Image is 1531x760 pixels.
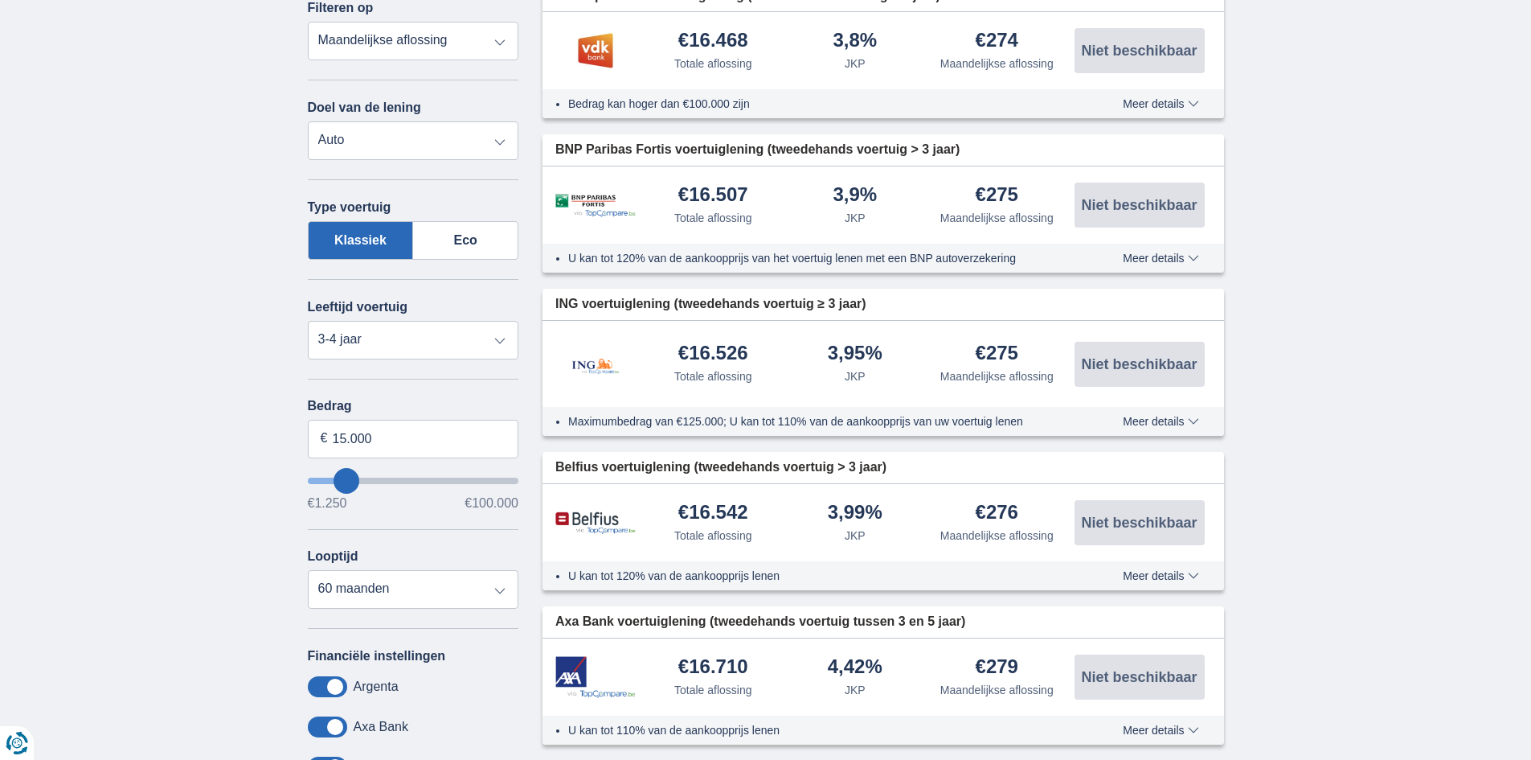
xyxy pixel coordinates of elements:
label: Klassiek [308,221,414,260]
button: Meer details [1111,252,1210,265]
img: product.pl.alt VDK bank [555,31,636,71]
img: product.pl.alt BNP Paribas Fortis [555,194,636,217]
button: Meer details [1111,97,1210,110]
span: Niet beschikbaar [1081,198,1197,212]
li: U kan tot 120% van de aankoopprijs lenen [568,568,1064,584]
div: €279 [976,657,1018,679]
div: €16.507 [678,185,748,207]
span: Belfius voertuiglening (tweedehands voertuig > 3 jaar) [555,458,886,477]
label: Eco [413,221,518,260]
button: Niet beschikbaar [1075,183,1205,228]
img: product.pl.alt ING [555,337,636,391]
div: 3,8% [833,31,877,52]
label: Filteren op [308,1,374,15]
div: €16.710 [678,657,748,679]
li: U kan tot 120% van de aankoopprijs van het voertuig lenen met een BNP autoverzekering [568,250,1064,266]
div: 4,42% [828,657,882,679]
button: Meer details [1111,569,1210,582]
img: product.pl.alt Belfius [555,511,636,535]
button: Niet beschikbaar [1075,655,1205,700]
span: €1.250 [308,497,347,510]
label: Axa Bank [354,720,408,734]
div: €275 [976,185,1018,207]
div: 3,95% [828,343,882,365]
label: Leeftijd voertuig [308,300,407,314]
button: Niet beschikbaar [1075,500,1205,545]
div: €16.526 [678,343,748,365]
span: Meer details [1123,416,1198,427]
div: JKP [845,55,866,72]
div: Totale aflossing [674,210,752,226]
div: Totale aflossing [674,55,752,72]
button: Niet beschikbaar [1075,342,1205,387]
img: product.pl.alt Axa Bank [555,656,636,699]
label: Argenta [354,680,399,694]
span: Meer details [1123,570,1198,581]
div: Totale aflossing [674,682,752,698]
label: Bedrag [308,399,519,413]
div: JKP [845,210,866,226]
div: 3,9% [833,185,877,207]
li: U kan tot 110% van de aankoopprijs lenen [568,722,1064,738]
span: ING voertuiglening (tweedehands voertuig ≥ 3 jaar) [555,295,866,314]
div: Totale aflossing [674,368,752,384]
label: Type voertuig [308,200,391,215]
div: Maandelijkse aflossing [940,210,1054,226]
div: Maandelijkse aflossing [940,528,1054,544]
div: €275 [976,343,1018,365]
span: Meer details [1123,253,1198,264]
div: €16.542 [678,503,748,524]
label: Doel van de lening [308,101,421,115]
div: €16.468 [678,31,748,52]
div: JKP [845,368,866,384]
span: Niet beschikbaar [1081,516,1197,530]
div: Totale aflossing [674,528,752,544]
span: Meer details [1123,725,1198,736]
span: BNP Paribas Fortis voertuiglening (tweedehands voertuig > 3 jaar) [555,141,960,159]
label: Financiële instellingen [308,649,446,663]
span: €100.000 [465,497,518,510]
div: Maandelijkse aflossing [940,682,1054,698]
div: €276 [976,503,1018,524]
div: JKP [845,528,866,544]
button: Niet beschikbaar [1075,28,1205,73]
button: Meer details [1111,415,1210,428]
div: 3,99% [828,503,882,524]
input: wantToBorrow [308,478,519,484]
div: €274 [976,31,1018,52]
span: Axa Bank voertuiglening (tweedehands voertuig tussen 3 en 5 jaar) [555,613,965,631]
span: Niet beschikbaar [1081,43,1197,58]
button: Meer details [1111,724,1210,737]
span: Niet beschikbaar [1081,357,1197,372]
li: Maximumbedrag van €125.000; U kan tot 110% van de aankoopprijs van uw voertuig lenen [568,413,1064,429]
div: Maandelijkse aflossing [940,55,1054,72]
span: € [321,429,328,448]
span: Meer details [1123,98,1198,109]
div: JKP [845,682,866,698]
span: Niet beschikbaar [1081,670,1197,684]
div: Maandelijkse aflossing [940,368,1054,384]
li: Bedrag kan hoger dan €100.000 zijn [568,96,1064,112]
label: Looptijd [308,549,358,564]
